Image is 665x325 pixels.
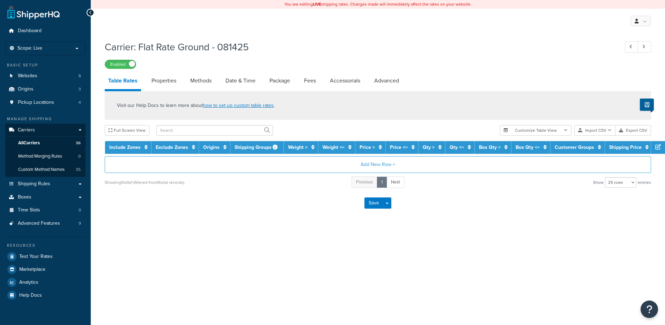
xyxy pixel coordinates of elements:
[156,125,273,136] input: Search
[79,221,81,226] span: 9
[391,179,400,185] span: Next
[5,137,86,150] a: AllCarriers36
[5,150,86,163] li: Method Merging Rules
[326,72,364,89] a: Accessorials
[79,100,81,106] span: 4
[641,301,658,318] button: Open Resource Center
[609,144,642,151] a: Shipping Price
[19,254,53,260] span: Test Your Rates
[5,124,86,177] li: Carriers
[5,163,86,176] a: Custom Method Names35
[222,72,259,89] a: Date & Time
[371,72,402,89] a: Advanced
[117,102,275,109] p: Visit our Help Docs to learn more about .
[5,250,86,263] a: Test Your Rates
[5,62,86,68] div: Basic Setup
[18,153,62,159] span: Method Merging Rules
[18,167,65,173] span: Custom Method Names
[18,140,40,146] span: All Carriers
[79,73,81,79] span: 8
[19,280,38,286] span: Analytics
[18,127,35,133] span: Carriers
[288,144,308,151] a: Weight >
[5,263,86,276] a: Marketplace
[105,60,136,68] label: Enabled
[18,181,50,187] span: Shipping Rules
[105,178,184,187] div: Showing 1 to 0 of (filtered from 0 total records)
[450,144,464,151] a: Qty <=
[5,83,86,96] li: Origins
[574,125,615,136] button: Import CSV
[5,191,86,204] a: Boxes
[18,73,37,79] span: Websites
[5,116,86,122] div: Manage Shipping
[390,144,408,151] a: Price <=
[352,176,377,188] a: Previous
[615,125,651,136] button: Export CSV
[18,221,60,226] span: Advanced Features
[230,141,284,154] th: Shipping Groups
[105,125,149,136] button: Full Screen View
[5,150,86,163] a: Method Merging Rules0
[17,45,42,51] span: Scope: Live
[203,144,220,151] a: Origins
[76,140,81,146] span: 36
[500,125,571,136] button: Customize Table View
[5,83,86,96] a: Origins3
[5,243,86,248] div: Resources
[5,178,86,190] a: Shipping Rules
[18,100,54,106] span: Pickup Locations
[79,207,81,213] span: 0
[5,289,86,302] a: Help Docs
[76,167,81,173] span: 35
[5,163,86,176] li: Custom Method Names
[377,176,387,188] a: 1
[187,72,215,89] a: Methods
[5,217,86,230] a: Advanced Features9
[5,204,86,217] a: Time Slots0
[18,207,40,213] span: Time Slots
[323,144,345,151] a: Weight <=
[105,156,651,173] button: Add New Row +
[156,144,188,151] a: Exclude Zones
[18,86,34,92] span: Origins
[5,217,86,230] li: Advanced Features
[301,72,319,89] a: Fees
[5,70,86,82] li: Websites
[5,96,86,109] a: Pickup Locations4
[266,72,294,89] a: Package
[638,41,651,53] a: Next Record
[423,144,435,151] a: Qty >
[18,194,31,200] span: Boxes
[105,40,612,54] h1: Carrier: Flat Rate Ground - 081425
[19,267,45,273] span: Marketplace
[5,276,86,289] a: Analytics
[18,28,42,34] span: Dashboard
[5,96,86,109] li: Pickup Locations
[555,144,594,151] a: Customer Groups
[625,41,638,53] a: Previous Record
[479,144,501,151] a: Box Qty >
[516,144,540,151] a: Box Qty <=
[109,144,141,151] a: Include Zones
[313,1,321,7] b: LIVE
[360,144,375,151] a: Price >
[638,178,651,187] span: entries
[5,124,86,137] a: Carriers
[356,179,373,185] span: Previous
[203,102,274,109] a: how to set up custom table rates
[386,176,405,188] a: Next
[105,72,141,91] a: Table Rates
[5,70,86,82] a: Websites8
[364,197,383,209] button: Save
[5,24,86,37] a: Dashboard
[5,204,86,217] li: Time Slots
[640,99,654,111] button: Show Help Docs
